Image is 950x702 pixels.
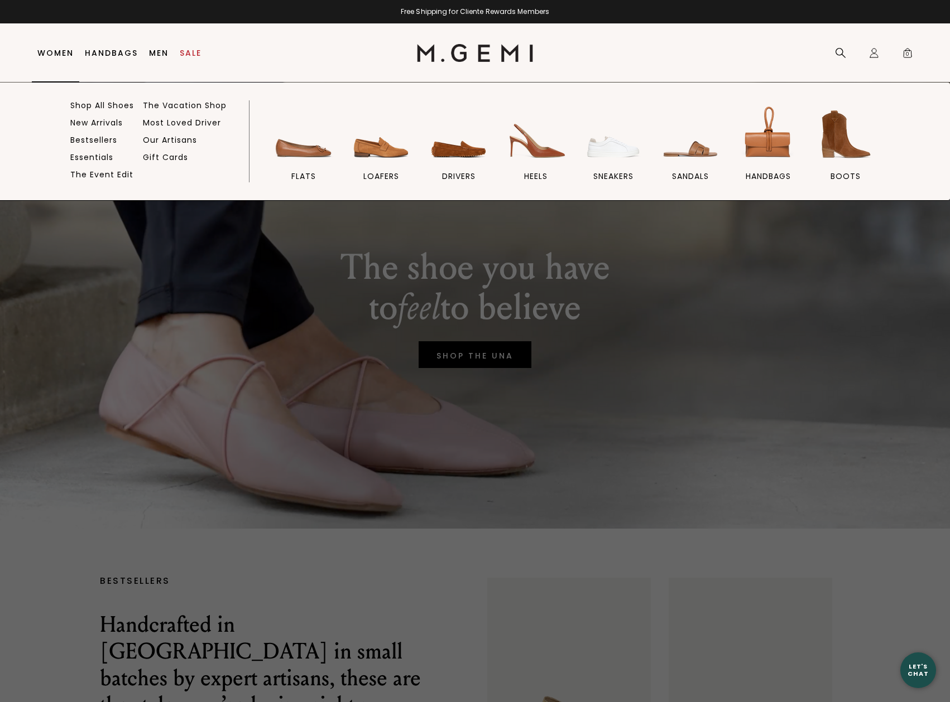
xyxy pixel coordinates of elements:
[272,103,335,166] img: flats
[143,100,227,110] a: The Vacation Shop
[502,103,570,200] a: heels
[524,171,548,181] span: heels
[37,49,74,57] a: Women
[811,103,880,200] a: BOOTS
[746,171,791,181] span: handbags
[143,118,221,128] a: Most Loved Driver
[291,171,316,181] span: flats
[363,171,399,181] span: loafers
[582,103,645,166] img: sneakers
[902,50,913,61] span: 0
[424,103,493,200] a: drivers
[180,49,201,57] a: Sale
[737,103,799,166] img: handbags
[672,171,709,181] span: sandals
[831,171,861,181] span: BOOTS
[143,135,197,145] a: Our Artisans
[442,171,476,181] span: drivers
[505,103,567,166] img: heels
[814,103,877,166] img: BOOTS
[428,103,490,166] img: drivers
[900,663,936,677] div: Let's Chat
[70,135,117,145] a: Bestsellers
[143,152,188,162] a: Gift Cards
[659,103,722,166] img: sandals
[734,103,803,200] a: handbags
[347,103,416,200] a: loafers
[149,49,169,57] a: Men
[656,103,725,200] a: sandals
[270,103,338,200] a: flats
[70,118,123,128] a: New Arrivals
[417,44,534,62] img: M.Gemi
[70,100,134,110] a: Shop All Shoes
[593,171,634,181] span: sneakers
[70,152,113,162] a: Essentials
[70,170,133,180] a: The Event Edit
[85,49,138,57] a: Handbags
[350,103,412,166] img: loafers
[579,103,648,200] a: sneakers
